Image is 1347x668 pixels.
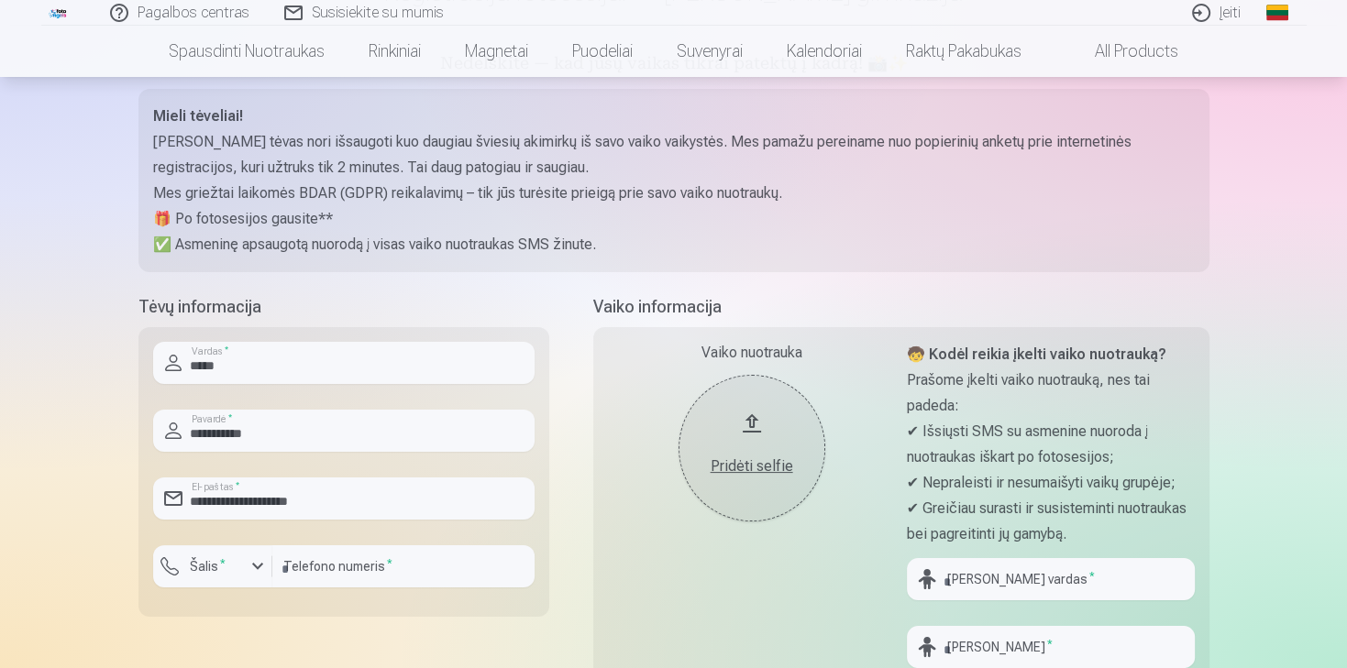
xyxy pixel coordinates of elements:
[765,26,884,77] a: Kalendoriai
[884,26,1043,77] a: Raktų pakabukas
[153,232,1195,257] p: ✅ Asmeninę apsaugotą nuorodą į visas vaiko nuotraukas SMS žinute.
[153,129,1195,181] p: [PERSON_NAME] tėvas nori išsaugoti kuo daugiau šviesių akimirkų iš savo vaiko vaikystės. Mes pama...
[655,26,765,77] a: Suvenyrai
[1043,26,1200,77] a: All products
[697,455,807,477] div: Pridėti selfie
[907,367,1195,419] p: Prašome įkelti vaiko nuotrauką, nes tai padeda:
[608,342,896,364] div: Vaiko nuotrauka
[550,26,655,77] a: Puodeliai
[153,206,1195,232] p: 🎁 Po fotosesijos gausite**
[907,470,1195,496] p: ✔ Nepraleisti ir nesumaišyti vaikų grupėje;
[153,545,272,587] button: Šalis*
[153,181,1195,206] p: Mes griežtai laikomės BDAR (GDPR) reikalavimų – tik jūs turėsite prieigą prie savo vaiko nuotraukų.
[907,419,1195,470] p: ✔ Išsiųsti SMS su asmenine nuoroda į nuotraukas iškart po fotosesijos;
[907,496,1195,547] p: ✔ Greičiau surasti ir susisteminti nuotraukas bei pagreitinti jų gamybą.
[593,294,1209,320] h5: Vaiko informacija
[147,26,347,77] a: Spausdinti nuotraukas
[153,107,243,125] strong: Mieli tėveliai!
[347,26,443,77] a: Rinkiniai
[443,26,550,77] a: Magnetai
[138,294,549,320] h5: Tėvų informacija
[182,557,233,575] label: Šalis
[49,7,69,18] img: /fa2
[679,375,825,521] button: Pridėti selfie
[907,345,1166,363] strong: 🧒 Kodėl reikia įkelti vaiko nuotrauką?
